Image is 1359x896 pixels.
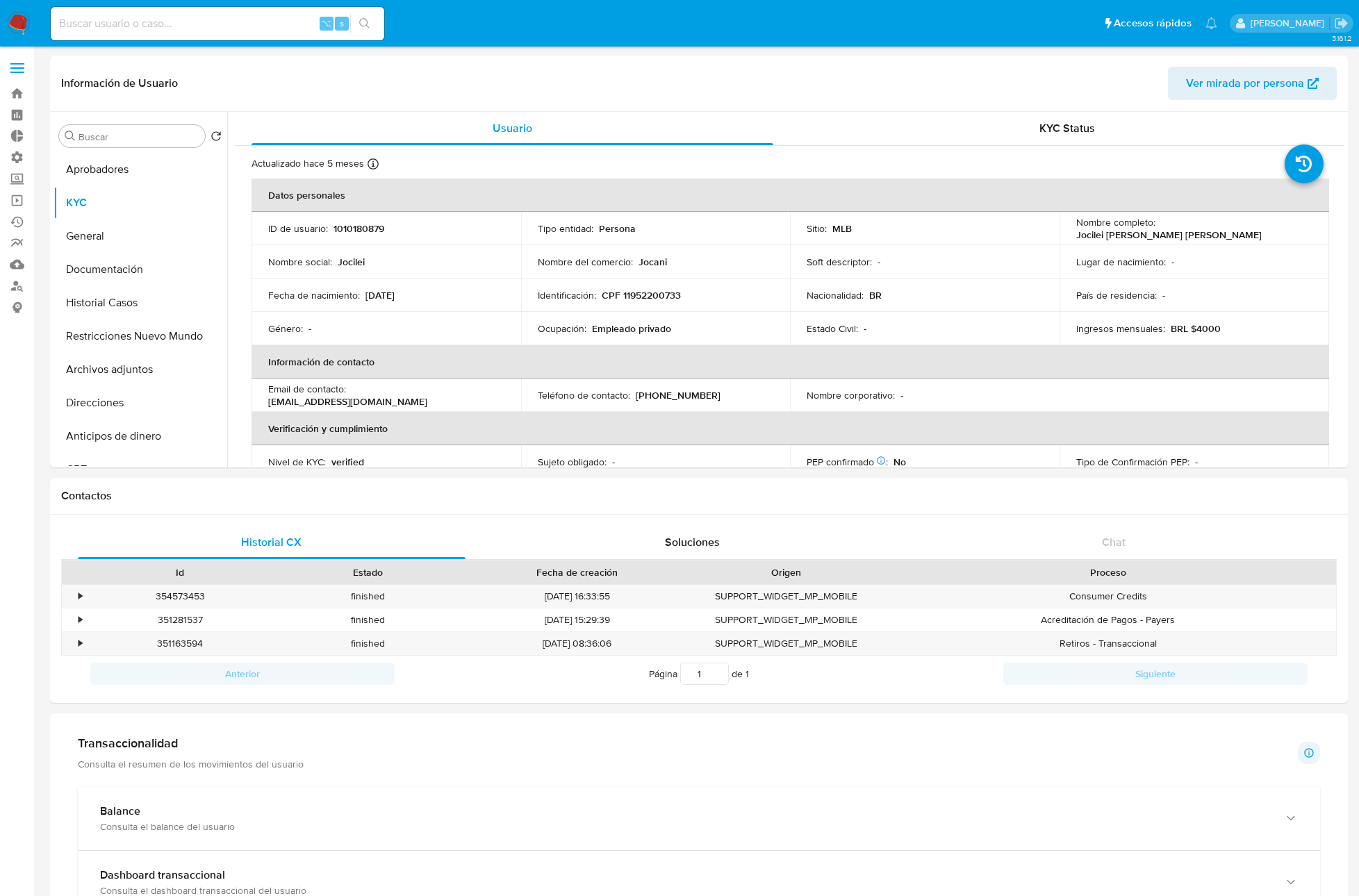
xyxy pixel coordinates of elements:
[53,420,227,453] button: Anticipos de dinero
[268,456,326,468] p: Nivel de KYC :
[864,322,866,335] p: -
[1076,289,1157,301] p: País de residencia :
[592,322,671,335] p: Empleado privado
[321,17,331,30] span: ⌥
[692,608,880,631] div: SUPPORT_WIDGET_MP_MOBILE
[53,186,227,219] button: KYC
[880,585,1336,608] div: Consumer Credits
[1003,663,1308,685] button: Siguiente
[350,14,379,33] button: search-icon
[869,289,882,301] p: BR
[462,632,692,655] div: [DATE] 08:36:06
[53,386,227,420] button: Direcciones
[1195,456,1198,468] p: -
[65,131,76,142] button: Buscar
[211,131,222,146] button: Volver al orden por defecto
[636,389,720,401] p: [PHONE_NUMBER]
[284,565,453,579] div: Estado
[1168,67,1337,100] button: Ver mirada por persona
[472,565,682,579] div: Fecha de creación
[807,389,895,401] p: Nombre corporativo :
[268,383,346,395] p: Email de contacto :
[807,322,858,335] p: Estado Civil :
[53,153,227,186] button: Aprobadores
[1076,256,1166,268] p: Lugar de nacimiento :
[338,256,365,268] p: Jocilei
[1171,322,1221,335] p: BRL $4000
[692,585,880,608] div: SUPPORT_WIDGET_MP_MOBILE
[90,663,395,685] button: Anterior
[1205,17,1217,29] a: Notificaciones
[79,131,199,143] input: Buscar
[807,222,827,235] p: Sitio :
[1251,17,1329,30] p: jessica.fukman@mercadolibre.com
[268,395,427,408] p: [EMAIL_ADDRESS][DOMAIN_NAME]
[880,632,1336,655] div: Retiros - Transaccional
[96,565,265,579] div: Id
[274,585,463,608] div: finished
[268,322,303,335] p: Género :
[1334,16,1349,31] a: Salir
[241,534,302,550] span: Historial CX
[333,222,384,235] p: 1010180879
[649,663,749,685] span: Página de
[878,256,880,268] p: -
[538,222,593,235] p: Tipo entidad :
[538,289,596,301] p: Identificación :
[252,412,1329,445] th: Verificación y cumplimiento
[1076,216,1155,229] p: Nombre completo :
[274,608,463,631] div: finished
[1171,256,1174,268] p: -
[86,608,274,631] div: 351281537
[51,15,384,33] input: Buscar usuario o caso...
[268,289,360,301] p: Fecha de nacimiento :
[893,456,906,468] p: No
[86,585,274,608] div: 354573453
[61,76,178,90] h1: Información de Usuario
[692,632,880,655] div: SUPPORT_WIDGET_MP_MOBILE
[53,453,227,486] button: CBT
[1039,120,1095,136] span: KYC Status
[665,534,720,550] span: Soluciones
[1076,322,1165,335] p: Ingresos mensuales :
[274,632,463,655] div: finished
[252,157,364,170] p: Actualizado hace 5 meses
[612,456,615,468] p: -
[462,608,692,631] div: [DATE] 15:29:39
[746,667,749,681] span: 1
[252,179,1329,212] th: Datos personales
[79,613,82,627] div: •
[79,637,82,650] div: •
[602,289,681,301] p: CPF 11952200733
[538,389,630,401] p: Teléfono de contacto :
[61,489,1337,503] h1: Contactos
[1102,534,1126,550] span: Chat
[1076,229,1262,241] p: Jocilei [PERSON_NAME] [PERSON_NAME]
[900,389,903,401] p: -
[1162,289,1165,301] p: -
[599,222,636,235] p: Persona
[807,456,888,468] p: PEP confirmado :
[538,456,607,468] p: Sujeto obligado :
[268,222,328,235] p: ID de usuario :
[53,286,227,320] button: Historial Casos
[53,353,227,386] button: Archivos adjuntos
[1114,16,1192,31] span: Accesos rápidos
[1076,456,1189,468] p: Tipo de Confirmación PEP :
[807,256,872,268] p: Soft descriptor :
[340,17,344,30] span: s
[890,565,1326,579] div: Proceso
[308,322,311,335] p: -
[807,289,864,301] p: Nacionalidad :
[53,219,227,253] button: General
[86,632,274,655] div: 351163594
[252,345,1329,379] th: Información de contacto
[53,253,227,286] button: Documentación
[538,322,586,335] p: Ocupación :
[365,289,395,301] p: [DATE]
[493,120,532,136] span: Usuario
[538,256,633,268] p: Nombre del comercio :
[702,565,871,579] div: Origen
[880,608,1336,631] div: Acreditación de Pagos - Payers
[832,222,852,235] p: MLB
